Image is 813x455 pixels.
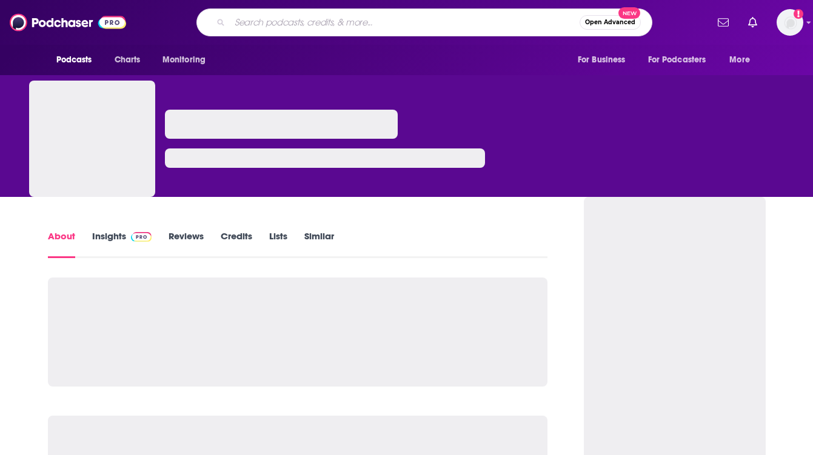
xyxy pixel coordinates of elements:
span: New [618,7,640,19]
a: Show notifications dropdown [713,12,734,33]
button: open menu [569,48,641,71]
a: Lists [269,230,287,258]
a: About [48,230,75,258]
input: Search podcasts, credits, & more... [230,13,580,32]
span: Logged in as cmand-c [777,9,803,36]
a: Similar [304,230,334,258]
button: open menu [721,48,765,71]
span: Charts [115,51,141,68]
a: Show notifications dropdown [743,12,762,33]
img: User Profile [777,9,803,36]
button: Show profile menu [777,9,803,36]
a: Reviews [169,230,204,258]
span: Open Advanced [585,19,635,25]
span: Monitoring [162,51,206,68]
span: More [729,51,750,68]
img: Podchaser - Follow, Share and Rate Podcasts [10,11,126,34]
button: open menu [48,48,108,71]
svg: Add a profile image [794,9,803,19]
img: Podchaser Pro [131,232,152,242]
button: Open AdvancedNew [580,15,641,30]
button: open menu [154,48,221,71]
a: InsightsPodchaser Pro [92,230,152,258]
span: For Business [578,51,626,68]
button: open menu [640,48,724,71]
a: Charts [107,48,148,71]
a: Credits [221,230,252,258]
div: Search podcasts, credits, & more... [196,8,652,36]
span: For Podcasters [648,51,706,68]
span: Podcasts [56,51,92,68]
